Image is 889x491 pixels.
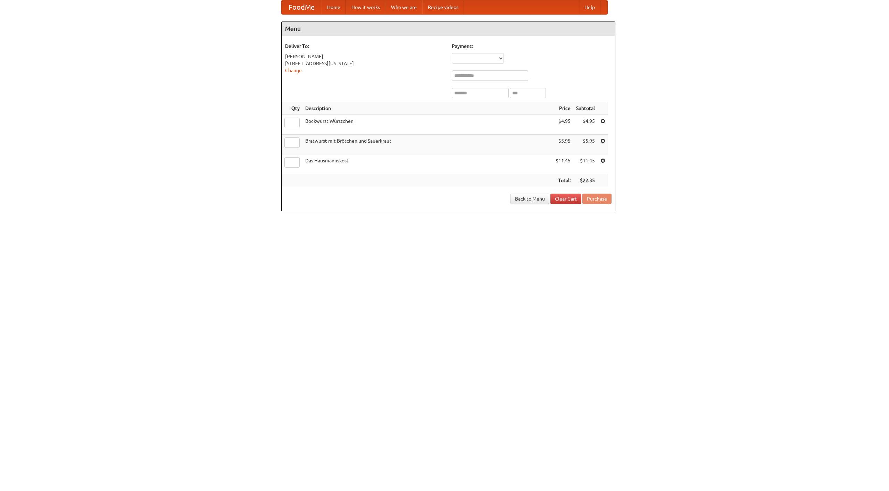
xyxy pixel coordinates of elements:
[573,115,598,135] td: $4.95
[322,0,346,14] a: Home
[553,135,573,154] td: $5.95
[302,102,553,115] th: Description
[553,174,573,187] th: Total:
[550,194,581,204] a: Clear Cart
[510,194,549,204] a: Back to Menu
[579,0,600,14] a: Help
[302,135,553,154] td: Bratwurst mit Brötchen und Sauerkraut
[346,0,385,14] a: How it works
[553,115,573,135] td: $4.95
[302,154,553,174] td: Das Hausmannskost
[582,194,612,204] button: Purchase
[573,102,598,115] th: Subtotal
[452,43,612,50] h5: Payment:
[553,154,573,174] td: $11.45
[282,102,302,115] th: Qty
[285,43,445,50] h5: Deliver To:
[282,22,615,36] h4: Menu
[422,0,464,14] a: Recipe videos
[573,174,598,187] th: $22.35
[385,0,422,14] a: Who we are
[573,154,598,174] td: $11.45
[285,60,445,67] div: [STREET_ADDRESS][US_STATE]
[282,0,322,14] a: FoodMe
[573,135,598,154] td: $5.95
[285,53,445,60] div: [PERSON_NAME]
[302,115,553,135] td: Bockwurst Würstchen
[553,102,573,115] th: Price
[285,68,302,73] a: Change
